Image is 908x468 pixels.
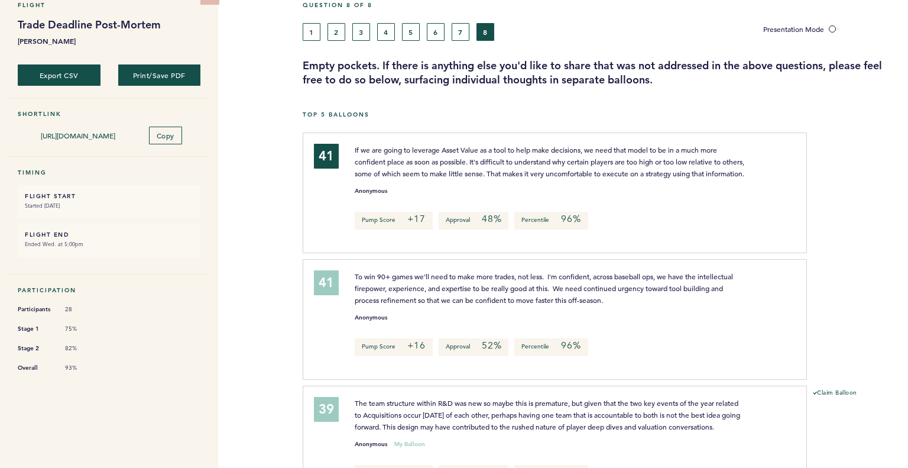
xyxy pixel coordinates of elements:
[303,59,899,87] h3: Empty pockets. If there is anything else you'd like to share that was not addressed in the above ...
[763,24,824,34] span: Presentation Mode
[427,23,445,41] button: 6
[452,23,469,41] button: 7
[439,338,508,356] p: Approval
[18,362,53,374] span: Overall
[149,127,182,144] button: Copy
[18,343,53,354] span: Stage 2
[327,23,345,41] button: 2
[18,1,200,9] h5: Flight
[18,64,100,86] button: Export CSV
[18,18,200,32] h1: Trade Deadline Post-Mortem
[377,23,395,41] button: 4
[402,23,420,41] button: 5
[314,270,339,295] div: 41
[407,213,426,225] em: +17
[314,397,339,422] div: 39
[25,231,193,238] h6: FLIGHT END
[407,340,426,351] em: +16
[118,64,201,86] button: Print/Save PDF
[25,200,193,212] small: Started [DATE]
[476,23,494,41] button: 8
[352,23,370,41] button: 3
[303,1,899,9] h5: Question 8 of 8
[65,344,100,353] span: 82%
[482,213,501,225] em: 48%
[65,305,100,314] span: 28
[355,145,746,178] span: If we are going to leverage Asset Value as a tool to help make decisions, we need that model to b...
[303,23,320,41] button: 1
[157,131,174,140] span: Copy
[25,192,193,200] h6: FLIGHT START
[18,323,53,335] span: Stage 1
[18,35,200,47] b: [PERSON_NAME]
[18,110,200,118] h5: Shortlink
[482,340,501,351] em: 52%
[314,144,339,169] div: 41
[18,286,200,294] h5: Participation
[18,169,200,176] h5: Timing
[355,212,433,230] p: Pump Score
[355,272,735,305] span: To win 90+ games we'll need to make more trades, not less. I'm confident, across baseball ops, we...
[355,398,742,431] span: The team structure within R&D was new so maybe this is premature, but given that the two key even...
[355,441,387,447] small: Anonymous
[303,111,899,118] h5: Top 5 Balloons
[65,364,100,372] span: 93%
[514,338,588,356] p: Percentile
[355,338,433,356] p: Pump Score
[514,212,588,230] p: Percentile
[18,304,53,315] span: Participants
[394,441,425,447] small: My Balloon
[439,212,508,230] p: Approval
[813,389,857,398] button: Claim Balloon
[355,315,387,321] small: Anonymous
[355,188,387,194] small: Anonymous
[561,340,581,351] em: 96%
[25,238,193,250] small: Ended Wed. at 5:00pm
[561,213,581,225] em: 96%
[65,325,100,333] span: 75%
